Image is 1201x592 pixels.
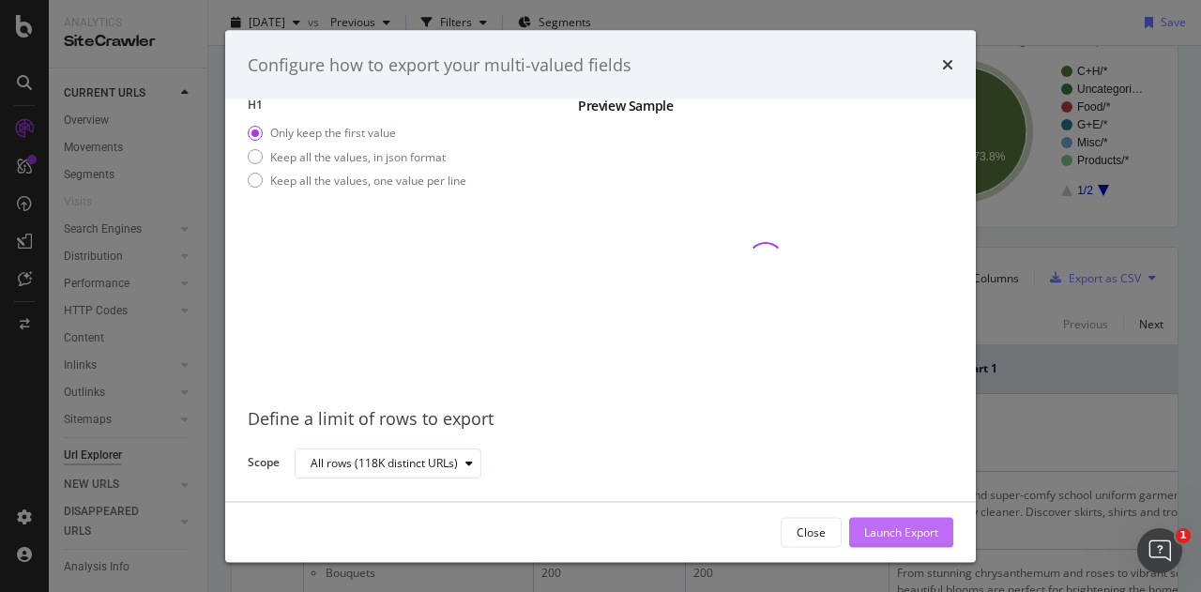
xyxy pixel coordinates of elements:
div: All rows (118K distinct URLs) [311,457,458,468]
label: Scope [248,454,280,475]
div: Preview Sample [578,97,953,115]
span: 1 [1176,528,1191,543]
div: Close [797,524,826,539]
button: Close [781,517,842,547]
iframe: Intercom live chat [1137,528,1182,573]
div: Keep all the values, in json format [248,148,466,164]
div: Launch Export [864,524,938,539]
div: Define a limit of rows to export [248,407,953,432]
div: Keep all the values, in json format [270,148,446,164]
div: Configure how to export your multi-valued fields [248,53,631,77]
div: Only keep the first value [270,125,396,141]
div: Keep all the values, one value per line [270,172,466,188]
button: Launch Export [849,517,953,547]
div: modal [225,30,976,562]
button: All rows (118K distinct URLs) [295,448,481,478]
div: Only keep the first value [248,125,466,141]
label: H1 [248,97,563,113]
div: times [942,53,953,77]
